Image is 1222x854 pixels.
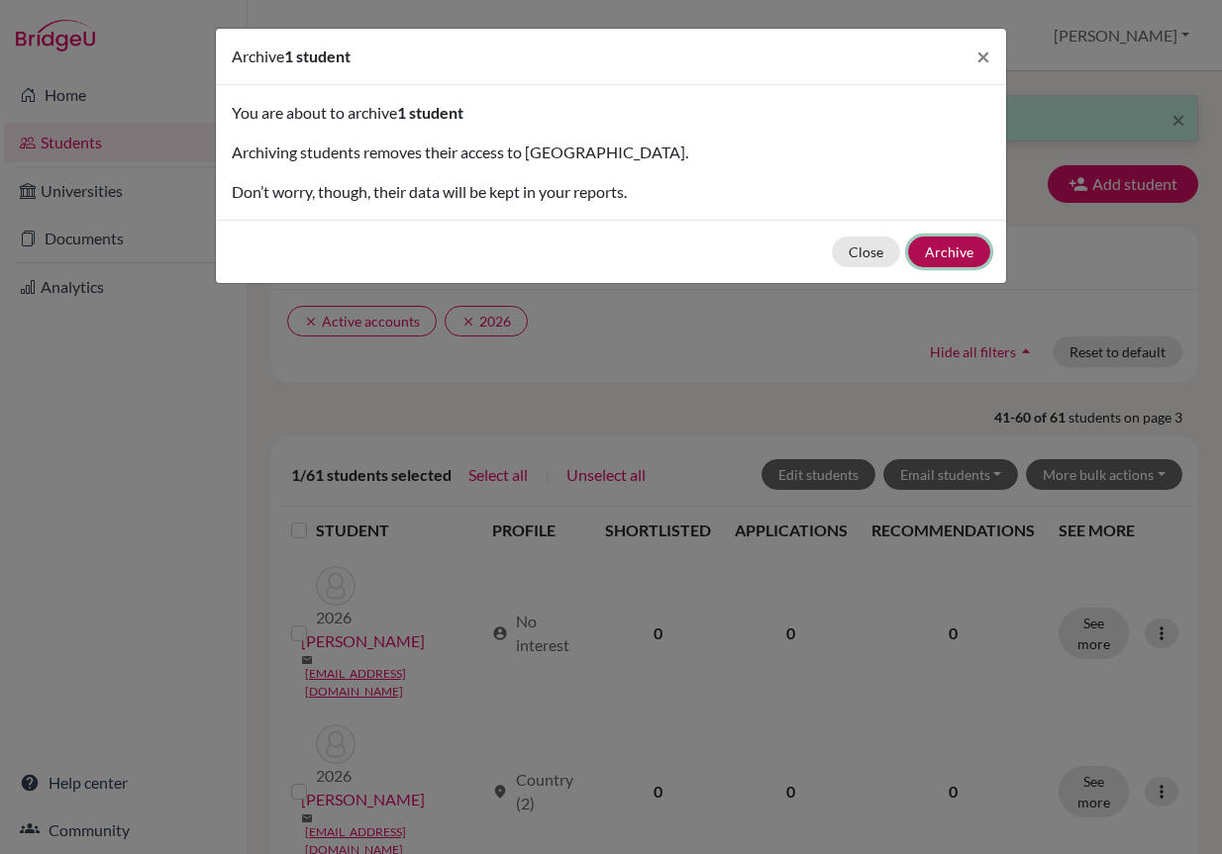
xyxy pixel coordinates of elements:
button: Close [961,29,1006,84]
span: 1 student [397,103,463,122]
p: Don’t worry, though, their data will be kept in your reports. [232,180,990,204]
p: You are about to archive [232,101,990,125]
p: Archiving students removes their access to [GEOGRAPHIC_DATA]. [232,141,990,164]
span: Archive [232,47,284,65]
span: × [976,42,990,70]
span: 1 student [284,47,351,65]
button: Close [832,237,900,267]
button: Archive [908,237,990,267]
